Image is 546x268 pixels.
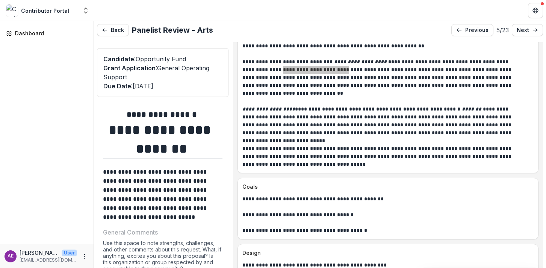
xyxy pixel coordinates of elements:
[103,55,222,64] p: : Opportunity Fund
[80,3,91,18] button: Open entity switcher
[103,82,222,91] p: : [DATE]
[103,55,134,63] span: Candidate
[528,3,543,18] button: Get Help
[21,7,69,15] div: Contributor Portal
[103,64,222,82] p: : General Operating Support
[496,26,509,35] p: 5 / 23
[8,254,14,259] div: Anna Elder
[512,24,543,36] a: next
[451,24,493,36] a: previous
[80,252,89,261] button: More
[15,29,85,37] div: Dashboard
[132,26,213,35] h2: Panelist Review - Arts
[242,249,531,257] p: Design
[242,183,531,191] p: Goals
[103,82,131,90] span: Due Date
[103,228,158,237] p: General Comments
[20,257,77,263] p: [EMAIL_ADDRESS][DOMAIN_NAME]
[3,27,91,39] a: Dashboard
[517,27,529,33] p: next
[97,24,129,36] button: Back
[103,64,156,72] span: Grant Application
[465,27,489,33] p: previous
[62,250,77,256] p: User
[6,5,18,17] img: Contributor Portal
[20,249,59,257] p: [PERSON_NAME]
